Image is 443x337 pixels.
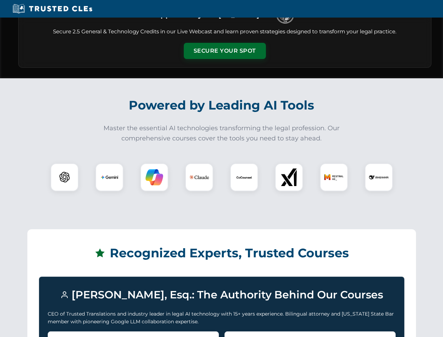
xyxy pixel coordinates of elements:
[27,28,423,36] p: Secure 2.5 General & Technology Credits in our Live Webcast and learn proven strategies designed ...
[189,167,209,187] img: Claude Logo
[140,163,168,191] div: Copilot
[39,241,404,265] h2: Recognized Experts, Trusted Courses
[99,123,344,144] p: Master the essential AI technologies transforming the legal profession. Our comprehensive courses...
[146,168,163,186] img: Copilot Logo
[48,310,396,326] p: CEO of Trusted Translations and industry leader in legal AI technology with 15+ years experience....
[320,163,348,191] div: Mistral AI
[54,167,75,187] img: ChatGPT Logo
[280,168,298,186] img: xAI Logo
[101,168,118,186] img: Gemini Logo
[369,167,389,187] img: DeepSeek Logo
[27,93,416,118] h2: Powered by Leading AI Tools
[51,163,79,191] div: ChatGPT
[11,4,94,14] img: Trusted CLEs
[324,167,344,187] img: Mistral AI Logo
[235,168,253,186] img: CoCounsel Logo
[275,163,303,191] div: xAI
[230,163,258,191] div: CoCounsel
[185,163,213,191] div: Claude
[95,163,123,191] div: Gemini
[365,163,393,191] div: DeepSeek
[184,43,266,59] button: Secure Your Spot
[48,285,396,304] h3: [PERSON_NAME], Esq.: The Authority Behind Our Courses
